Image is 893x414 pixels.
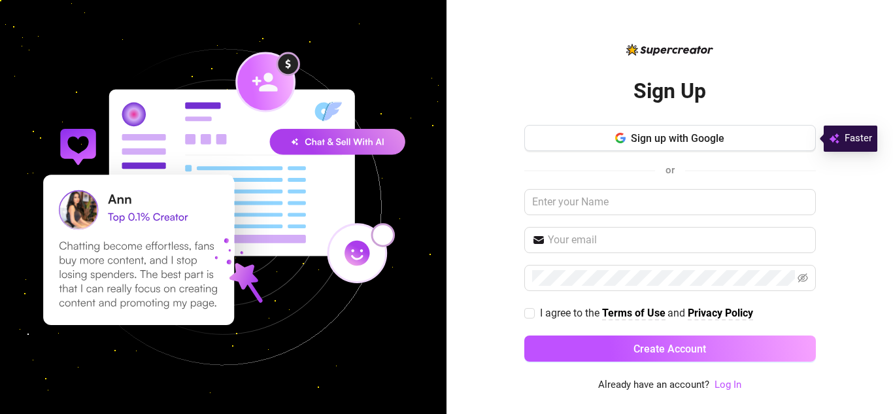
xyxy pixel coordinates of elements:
[524,189,816,215] input: Enter your Name
[667,307,688,319] span: and
[633,343,706,355] span: Create Account
[598,377,709,393] span: Already have an account?
[631,132,724,145] span: Sign up with Google
[688,307,753,319] strong: Privacy Policy
[548,232,808,248] input: Your email
[666,164,675,176] span: or
[829,131,839,147] img: svg%3e
[626,44,713,56] img: logo-BBDzfeDw.svg
[633,78,706,105] h2: Sign Up
[540,307,602,319] span: I agree to the
[715,377,741,393] a: Log In
[602,307,666,319] strong: Terms of Use
[798,273,808,283] span: eye-invisible
[715,379,741,390] a: Log In
[524,336,816,362] button: Create Account
[688,307,753,320] a: Privacy Policy
[602,307,666,320] a: Terms of Use
[524,125,816,151] button: Sign up with Google
[845,131,872,147] span: Faster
